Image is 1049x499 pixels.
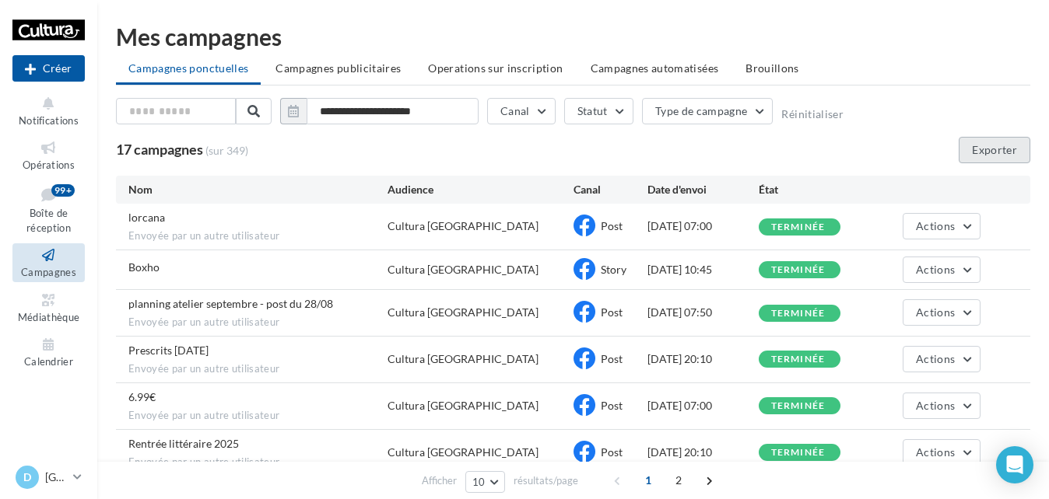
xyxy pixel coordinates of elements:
div: [DATE] 20:10 [647,445,759,460]
div: [DATE] 07:50 [647,305,759,320]
button: Actions [903,439,981,466]
span: Operations sur inscription [428,61,563,75]
span: Story [601,263,626,276]
div: [DATE] 07:00 [647,218,759,234]
button: 10 [465,471,505,493]
span: Actions [916,263,955,276]
div: [DATE] 10:45 [647,262,759,277]
div: Audience [388,182,573,197]
button: Actions [903,299,981,326]
span: 2 [666,468,691,493]
button: Notifications [12,92,85,130]
p: [GEOGRAPHIC_DATA] [45,469,67,485]
span: Actions [916,219,955,232]
span: Opérations [23,159,75,171]
span: Boîte de réception [26,207,71,234]
div: [DATE] 07:00 [647,398,759,414]
span: Post [601,399,623,412]
span: 6.99€ [128,390,156,403]
button: Actions [903,256,981,283]
span: Campagnes publicitaires [275,61,401,75]
div: Canal [574,182,647,197]
span: Post [601,445,623,459]
div: 99+ [51,184,75,197]
button: Actions [903,393,981,419]
a: Médiathèque [12,288,85,326]
div: terminée [771,265,826,275]
div: [DATE] 20:10 [647,351,759,367]
button: Actions [903,213,981,239]
button: Type de campagne [642,98,774,124]
button: Réinitialiser [781,108,844,120]
span: Afficher [422,473,457,488]
span: Notifications [19,114,79,127]
span: 17 campagnes [116,141,203,158]
div: État [759,182,870,197]
span: (sur 349) [205,143,248,159]
button: Créer [12,55,85,82]
div: Nom [128,182,388,197]
div: Date d'envoi [647,182,759,197]
button: Exporter [959,137,1030,163]
div: terminée [771,354,826,365]
span: 1 [636,468,661,493]
span: Envoyée par un autre utilisateur [128,362,388,376]
span: Rentrée littéraire 2025 [128,437,239,450]
span: Actions [916,445,955,459]
span: Envoyée par un autre utilisateur [128,229,388,243]
span: D [23,469,31,485]
span: Envoyée par un autre utilisateur [128,316,388,330]
button: Statut [564,98,633,124]
span: Envoyée par un autre utilisateur [128,409,388,423]
span: Post [601,352,623,365]
span: lorcana [128,211,165,224]
span: Actions [916,305,955,319]
a: D [GEOGRAPHIC_DATA] [12,462,85,492]
span: Actions [916,399,955,412]
span: Actions [916,352,955,365]
a: Campagnes [12,243,85,281]
div: Cultura [GEOGRAPHIC_DATA] [388,262,539,277]
a: Opérations [12,136,85,174]
div: terminée [771,448,826,458]
span: Post [601,219,623,232]
div: Cultura [GEOGRAPHIC_DATA] [388,351,539,367]
div: Cultura [GEOGRAPHIC_DATA] [388,445,539,460]
div: Mes campagnes [116,25,1030,48]
div: terminée [771,222,826,232]
button: Actions [903,346,981,372]
div: terminée [771,309,826,319]
span: Campagnes [21,266,76,278]
span: Brouillons [746,61,799,75]
span: Post [601,305,623,319]
span: Envoyée par un autre utilisateur [128,455,388,469]
a: Calendrier [12,333,85,371]
div: Cultura [GEOGRAPHIC_DATA] [388,305,539,320]
a: Boîte de réception99+ [12,181,85,238]
span: planning atelier septembre - post du 28/08 [128,297,333,310]
span: résultats/page [514,473,578,488]
span: Calendrier [24,355,73,368]
span: Boxho [128,260,160,274]
div: Nouvelle campagne [12,55,85,82]
button: Canal [487,98,556,124]
span: Prescrits rentrée scolaire 2025 [128,344,209,357]
span: 10 [472,476,486,488]
div: terminée [771,401,826,411]
div: Open Intercom Messenger [996,446,1033,483]
div: Cultura [GEOGRAPHIC_DATA] [388,398,539,414]
span: Médiathèque [18,311,80,323]
span: Campagnes automatisées [591,61,719,75]
div: Cultura [GEOGRAPHIC_DATA] [388,218,539,234]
